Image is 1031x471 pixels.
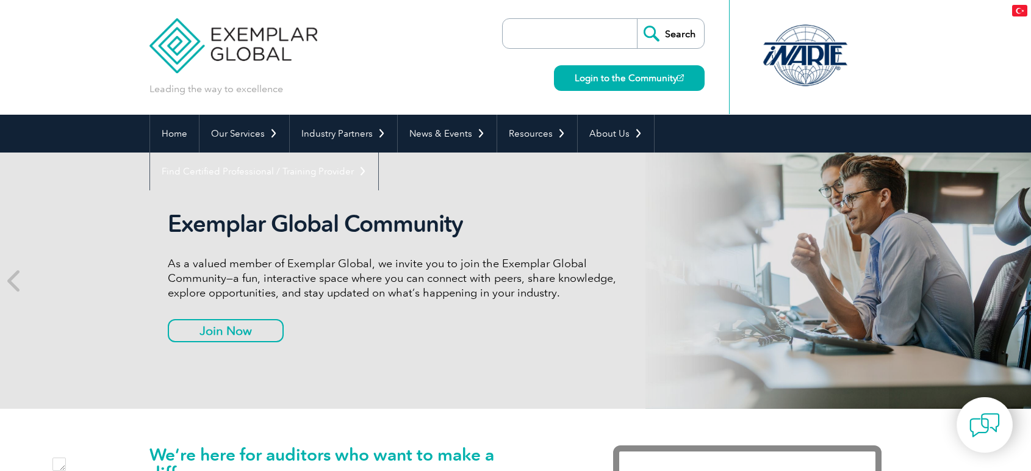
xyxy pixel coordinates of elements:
a: Our Services [199,115,289,153]
a: Join Now [168,319,284,342]
a: Industry Partners [290,115,397,153]
a: About Us [578,115,654,153]
p: As a valued member of Exemplar Global, we invite you to join the Exemplar Global Community—a fun,... [168,256,625,300]
img: open_square.png [677,74,684,81]
a: Login to the Community [554,65,705,91]
a: News & Events [398,115,497,153]
img: tr [1012,5,1027,16]
a: Home [150,115,199,153]
a: Find Certified Professional / Training Provider [150,153,378,190]
p: Leading the way to excellence [149,82,283,96]
h2: Exemplar Global Community [168,210,625,238]
input: Search [637,19,704,48]
a: Resources [497,115,577,153]
img: contact-chat.png [969,410,1000,440]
